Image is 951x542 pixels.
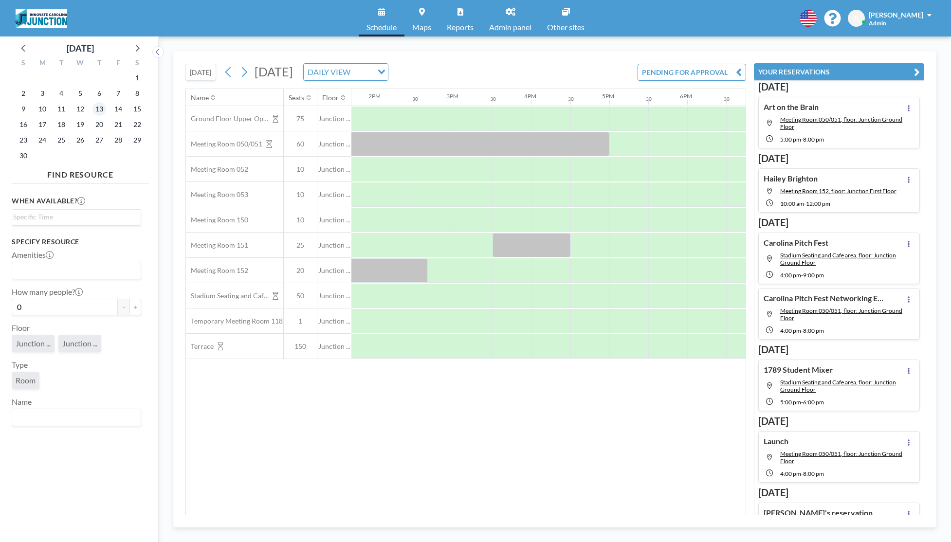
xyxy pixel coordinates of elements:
[803,136,824,143] span: 8:00 PM
[33,57,52,70] div: M
[806,200,830,207] span: 12:00 PM
[92,102,106,116] span: Thursday, November 13, 2025
[284,114,317,123] span: 75
[129,299,141,315] button: +
[17,149,30,163] span: Sunday, November 30, 2025
[284,291,317,300] span: 50
[17,133,30,147] span: Sunday, November 23, 2025
[186,342,214,351] span: Terrace
[764,508,873,518] h4: [PERSON_NAME]'s reservation
[368,92,381,100] div: 2PM
[36,87,49,100] span: Monday, November 3, 2025
[67,41,94,55] div: [DATE]
[306,66,352,78] span: DAILY VIEW
[111,87,125,100] span: Friday, November 7, 2025
[780,271,801,279] span: 4:00 PM
[869,19,886,27] span: Admin
[109,57,128,70] div: F
[801,136,803,143] span: -
[73,118,87,131] span: Wednesday, November 19, 2025
[130,118,144,131] span: Saturday, November 22, 2025
[780,398,801,406] span: 5:00 PM
[764,436,788,446] h4: Launch
[853,14,860,23] span: JL
[118,299,129,315] button: -
[724,96,730,102] div: 30
[16,339,51,348] span: Junction ...
[353,66,372,78] input: Search for option
[764,174,818,183] h4: Hailey Brighton
[317,266,351,275] span: Junction ...
[284,317,317,325] span: 1
[764,365,833,375] h4: 1789 Student Mixer
[12,250,54,260] label: Amenities
[490,96,496,102] div: 30
[780,450,902,465] span: Meeting Room 050/051, floor: Junction Ground Floor
[17,87,30,100] span: Sunday, November 2, 2025
[12,360,28,370] label: Type
[780,307,902,322] span: Meeting Room 050/051, floor: Junction Ground Floor
[13,411,135,424] input: Search for option
[111,133,125,147] span: Friday, November 28, 2025
[758,152,920,164] h3: [DATE]
[758,81,920,93] h3: [DATE]
[284,190,317,199] span: 10
[803,271,824,279] span: 9:00 PM
[52,57,71,70] div: T
[568,96,574,102] div: 30
[412,96,418,102] div: 30
[36,118,49,131] span: Monday, November 17, 2025
[317,342,351,351] span: Junction ...
[317,190,351,199] span: Junction ...
[754,63,924,80] button: YOUR RESERVATIONS
[780,252,896,266] span: Stadium Seating and Cafe area, floor: Junction Ground Floor
[284,140,317,148] span: 60
[73,133,87,147] span: Wednesday, November 26, 2025
[12,166,149,180] h4: FIND RESOURCE
[55,87,68,100] span: Tuesday, November 4, 2025
[780,116,902,130] span: Meeting Room 050/051, floor: Junction Ground Floor
[92,87,106,100] span: Thursday, November 6, 2025
[13,264,135,277] input: Search for option
[191,93,209,102] div: Name
[284,342,317,351] span: 150
[869,11,923,19] span: [PERSON_NAME]
[73,102,87,116] span: Wednesday, November 12, 2025
[186,190,248,199] span: Meeting Room 053
[322,93,339,102] div: Floor
[758,487,920,499] h3: [DATE]
[55,118,68,131] span: Tuesday, November 18, 2025
[447,23,474,31] span: Reports
[130,102,144,116] span: Saturday, November 15, 2025
[446,92,458,100] div: 3PM
[758,217,920,229] h3: [DATE]
[284,165,317,174] span: 10
[128,57,146,70] div: S
[638,64,746,81] button: PENDING FOR APPROVAL
[12,323,30,333] label: Floor
[186,140,262,148] span: Meeting Room 050/051
[780,327,801,334] span: 4:00 PM
[14,57,33,70] div: S
[803,398,824,406] span: 6:00 PM
[317,114,351,123] span: Junction ...
[801,271,803,279] span: -
[36,133,49,147] span: Monday, November 24, 2025
[317,216,351,224] span: Junction ...
[130,71,144,85] span: Saturday, November 1, 2025
[602,92,614,100] div: 5PM
[646,96,652,102] div: 30
[71,57,90,70] div: W
[317,291,351,300] span: Junction ...
[130,133,144,147] span: Saturday, November 29, 2025
[780,200,804,207] span: 10:00 AM
[801,327,803,334] span: -
[73,87,87,100] span: Wednesday, November 5, 2025
[801,470,803,477] span: -
[186,266,248,275] span: Meeting Room 152
[284,216,317,224] span: 10
[36,102,49,116] span: Monday, November 10, 2025
[16,376,36,385] span: Room
[317,317,351,325] span: Junction ...
[62,339,97,348] span: Junction ...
